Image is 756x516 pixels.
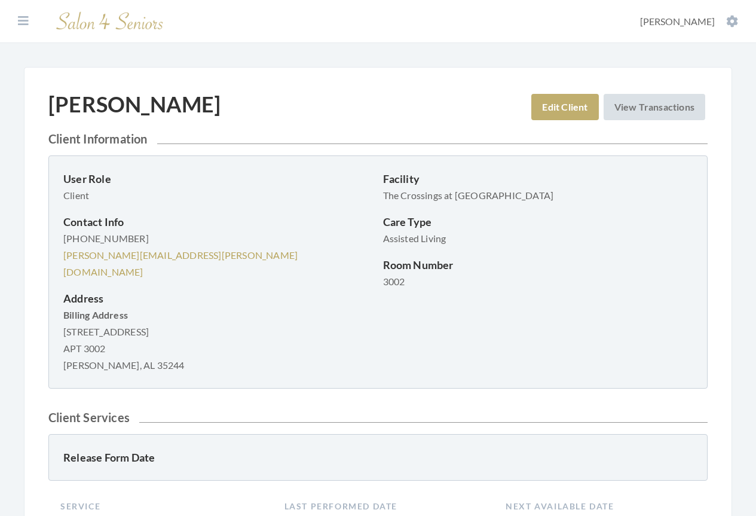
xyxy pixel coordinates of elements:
p: Care Type [383,213,693,230]
p: Contact Info [63,213,374,230]
p: Facility [383,170,693,187]
a: [PERSON_NAME][EMAIL_ADDRESS][PERSON_NAME][DOMAIN_NAME] [63,249,298,277]
p: [STREET_ADDRESS] APT 3002 [PERSON_NAME], AL 35244 [63,307,374,374]
span: [PERSON_NAME] [640,16,715,27]
a: View Transactions [604,94,705,120]
span: [PHONE_NUMBER] [63,233,149,244]
h2: Client Services [48,410,708,425]
p: User Role [63,170,374,187]
p: Assisted Living [383,230,693,247]
a: Edit Client [531,94,598,120]
p: Client [63,187,374,204]
h2: Client Information [48,132,708,146]
p: Release Form Date [63,449,374,466]
p: Address [63,290,374,307]
button: [PERSON_NAME] [636,15,742,28]
p: The Crossings at [GEOGRAPHIC_DATA] [383,187,693,204]
p: 3002 [383,273,693,290]
p: Room Number [383,257,693,273]
img: Salon 4 Seniors [50,7,170,35]
h1: [PERSON_NAME] [48,91,221,117]
strong: Billing Address [63,309,128,320]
